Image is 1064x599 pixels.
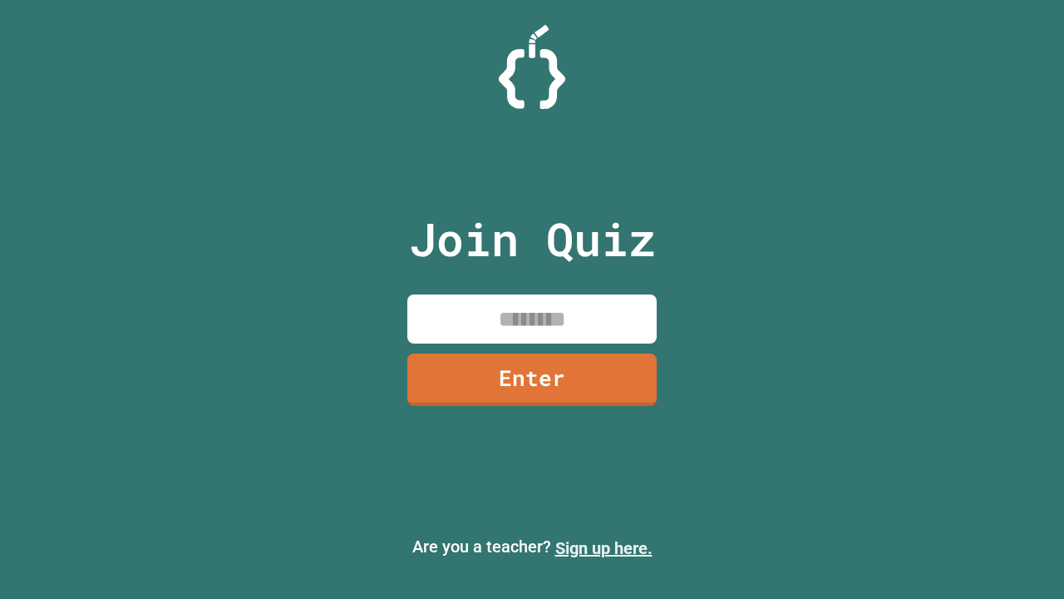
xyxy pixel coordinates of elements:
a: Enter [407,354,657,406]
iframe: chat widget [926,460,1047,531]
img: Logo.svg [499,25,565,109]
a: Sign up here. [555,538,653,558]
p: Join Quiz [409,205,656,274]
p: Are you a teacher? [13,534,1051,561]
